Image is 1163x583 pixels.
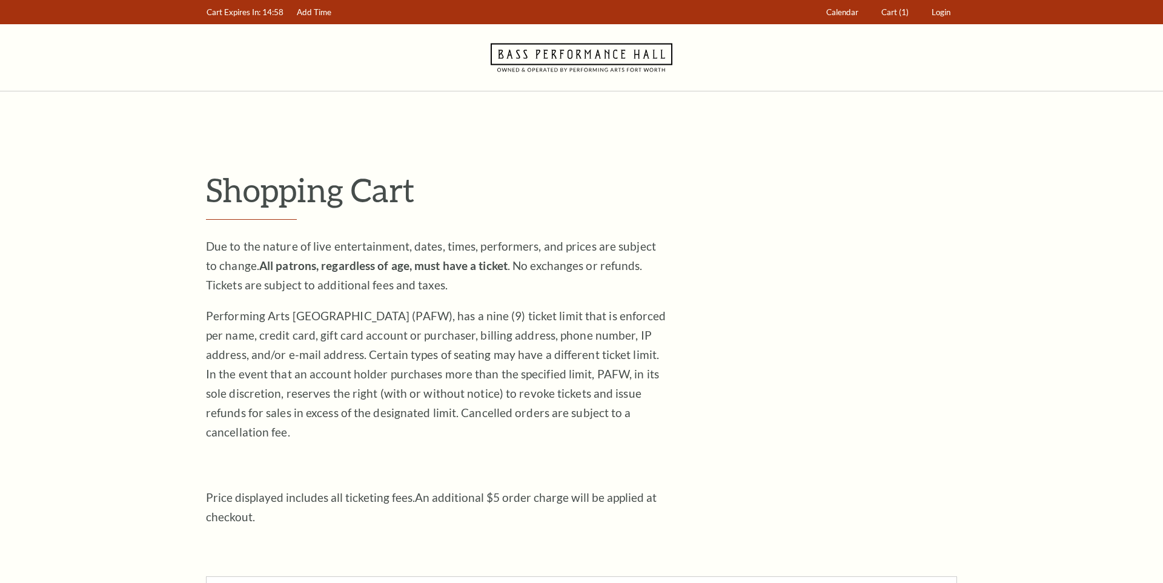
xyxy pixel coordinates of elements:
[206,490,657,524] span: An additional $5 order charge will be applied at checkout.
[206,488,666,527] p: Price displayed includes all ticketing fees.
[206,170,957,209] p: Shopping Cart
[826,7,858,17] span: Calendar
[291,1,337,24] a: Add Time
[206,239,656,292] span: Due to the nature of live entertainment, dates, times, performers, and prices are subject to chan...
[206,306,666,442] p: Performing Arts [GEOGRAPHIC_DATA] (PAFW), has a nine (9) ticket limit that is enforced per name, ...
[821,1,864,24] a: Calendar
[881,7,897,17] span: Cart
[926,1,956,24] a: Login
[259,259,508,272] strong: All patrons, regardless of age, must have a ticket
[932,7,950,17] span: Login
[876,1,915,24] a: Cart (1)
[262,7,283,17] span: 14:58
[899,7,909,17] span: (1)
[207,7,260,17] span: Cart Expires In:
